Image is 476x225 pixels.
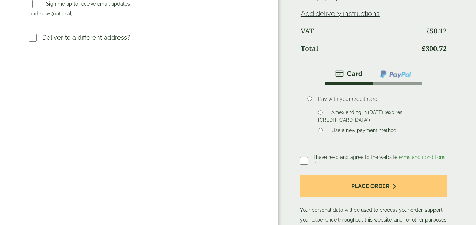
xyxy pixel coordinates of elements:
[426,26,447,35] bdi: 50.12
[426,26,430,35] span: £
[315,162,317,167] abbr: required
[318,95,437,103] p: Pay with your credit card.
[314,154,445,160] span: I have read and agree to the website
[52,11,73,16] span: (optional)
[301,9,380,18] a: Add delivery instructions
[300,175,447,197] button: Place order
[301,40,417,57] th: Total
[301,23,417,39] th: VAT
[422,44,447,53] bdi: 300.72
[397,154,445,160] a: terms and conditions
[318,110,402,125] label: Amex ending in [DATE] (expires [CREDIT_CARD_DATA])
[335,70,363,78] img: stripe.png
[379,70,412,79] img: ppcp-gateway.png
[30,1,130,18] label: Sign me up to receive email updates and news
[422,44,425,53] span: £
[42,33,130,42] p: Deliver to a different address?
[329,128,399,135] label: Use a new payment method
